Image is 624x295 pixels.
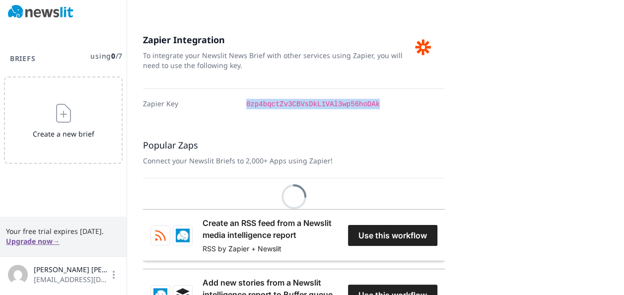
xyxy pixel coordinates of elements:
h3: Zapier Integration [143,34,413,46]
h3: Briefs [4,54,41,64]
h3: Popular Zaps [143,139,445,151]
button: Create a new brief [4,76,123,164]
span: 0 [111,51,116,61]
span: Your free trial expires [DATE]. [6,226,121,236]
span: [PERSON_NAME] [PERSON_NAME] [34,265,109,275]
dt: Zapier Key [143,99,238,109]
span: [EMAIL_ADDRESS][DOMAIN_NAME] [34,275,109,285]
img: Newslit [8,5,73,19]
p: To integrate your Newslit News Brief with other services using Zapier, you will need to use the f... [143,51,413,71]
p: Connect your Newslit Briefs to 2,000+ Apps using Zapier! [143,156,445,166]
button: [PERSON_NAME] [PERSON_NAME][EMAIL_ADDRESS][DOMAIN_NAME] [8,265,119,285]
code: 0zp4bqctZv3CBVsDkL1VAl3wp56hoDAk [246,100,380,108]
button: Upgrade now [6,236,60,246]
span: using / 7 [90,51,123,61]
span: Create a new brief [29,129,98,139]
span: → [53,236,60,246]
img: Zapier Logo [413,37,433,57]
